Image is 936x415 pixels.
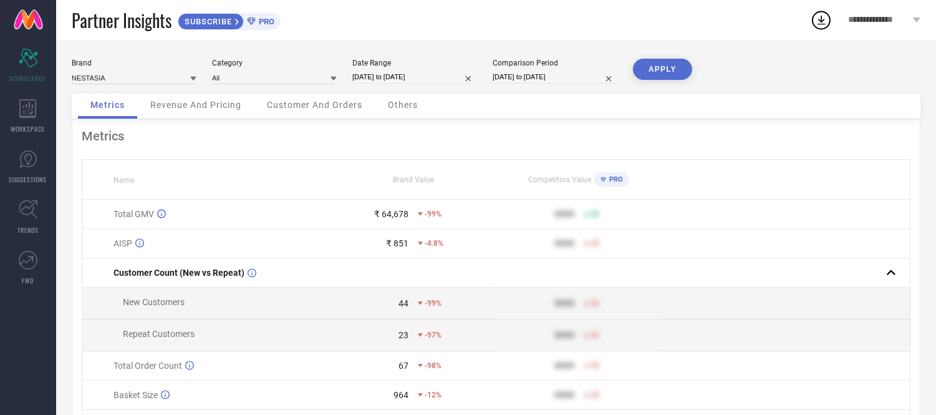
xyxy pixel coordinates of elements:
a: SUBSCRIBEPRO [178,10,281,30]
span: PRO [256,17,274,26]
span: SCORECARDS [10,74,47,83]
span: TRENDS [17,225,39,235]
span: -12% [425,391,441,399]
div: ₹ 851 [386,238,408,248]
span: Basket Size [113,390,158,400]
span: 50 [591,299,599,308]
span: Customer Count (New vs Repeat) [113,268,244,278]
div: 9999 [554,361,574,371]
span: 50 [591,391,599,399]
span: PRO [606,175,623,183]
div: 23 [398,330,408,340]
span: -97% [425,331,441,339]
div: Metrics [82,129,910,144]
div: 44 [398,298,408,308]
span: SUBSCRIBE [178,17,235,26]
span: Name [113,176,134,185]
span: -98% [425,361,441,370]
span: FWD [22,276,34,285]
span: 50 [591,210,599,218]
div: Comparison Period [493,59,617,67]
span: -99% [425,299,441,308]
span: Metrics [90,100,125,110]
div: 67 [398,361,408,371]
span: SUGGESTIONS [9,175,47,184]
button: APPLY [633,59,692,80]
span: Revenue And Pricing [150,100,241,110]
div: 964 [393,390,408,400]
div: Category [212,59,337,67]
div: Open download list [810,9,832,31]
div: 9999 [554,298,574,308]
span: Total Order Count [113,361,182,371]
span: -99% [425,210,441,218]
span: WORKSPACE [11,124,46,134]
input: Select date range [352,71,477,84]
div: 9999 [554,238,574,248]
span: Brand Value [393,175,434,184]
span: Customer And Orders [267,100,362,110]
span: 50 [591,239,599,248]
input: Select comparison period [493,71,617,84]
div: ₹ 64,678 [374,209,408,219]
div: 9999 [554,330,574,340]
span: Total GMV [113,209,154,219]
span: Repeat Customers [123,329,195,339]
span: New Customers [123,297,185,307]
div: 9999 [554,209,574,219]
span: Others [388,100,418,110]
span: Competitors Value [528,175,591,184]
div: 9999 [554,390,574,400]
span: AISP [113,238,132,248]
span: -4.8% [425,239,443,248]
span: 50 [591,361,599,370]
span: 50 [591,331,599,339]
span: Partner Insights [72,7,171,33]
div: Date Range [352,59,477,67]
div: Brand [72,59,196,67]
